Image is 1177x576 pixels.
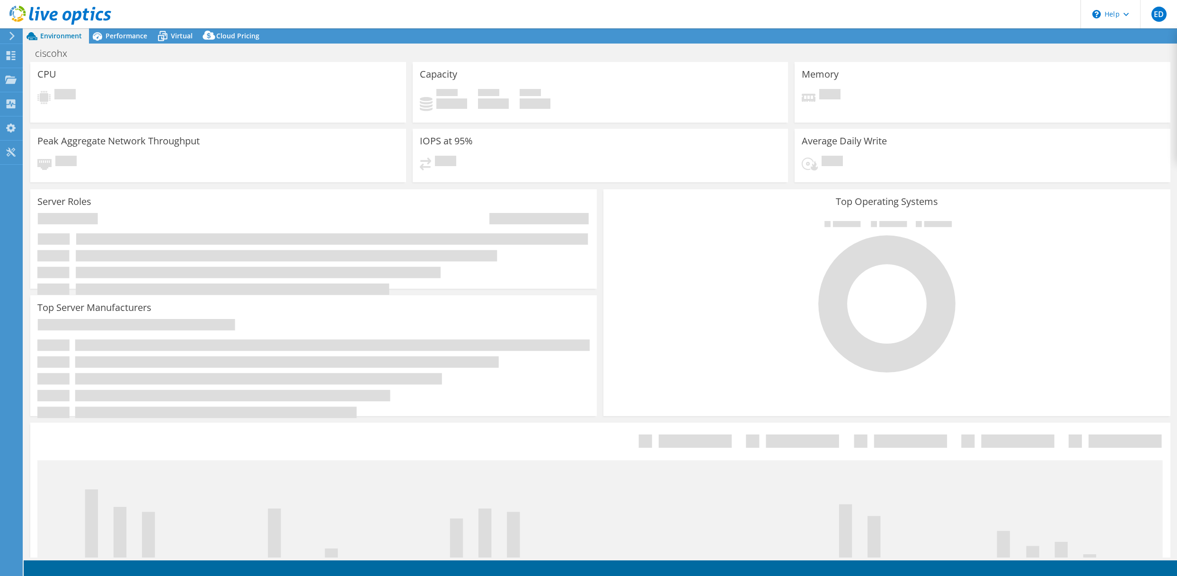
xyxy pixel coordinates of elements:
[436,98,467,109] h4: 0 GiB
[106,31,147,40] span: Performance
[31,48,82,59] h1: ciscohx
[37,69,56,80] h3: CPU
[478,89,499,98] span: Free
[520,98,550,109] h4: 0 GiB
[611,196,1163,207] h3: Top Operating Systems
[216,31,259,40] span: Cloud Pricing
[819,89,841,102] span: Pending
[520,89,541,98] span: Total
[37,136,200,146] h3: Peak Aggregate Network Throughput
[55,156,77,168] span: Pending
[802,69,839,80] h3: Memory
[478,98,509,109] h4: 0 GiB
[37,302,151,313] h3: Top Server Manufacturers
[436,89,458,98] span: Used
[54,89,76,102] span: Pending
[1092,10,1101,18] svg: \n
[171,31,193,40] span: Virtual
[420,136,473,146] h3: IOPS at 95%
[435,156,456,168] span: Pending
[420,69,457,80] h3: Capacity
[802,136,887,146] h3: Average Daily Write
[822,156,843,168] span: Pending
[37,196,91,207] h3: Server Roles
[1151,7,1167,22] span: ED
[40,31,82,40] span: Environment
